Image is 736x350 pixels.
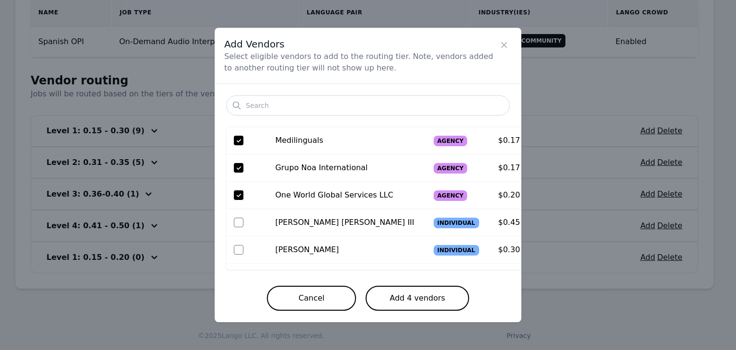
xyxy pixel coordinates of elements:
[224,51,496,74] span: Select eligible vendors to add to the routing tier. Note, vendors added to another routing tier w...
[267,286,356,311] button: Cancel
[434,245,479,256] span: Individual
[491,264,550,291] td: $0.30 / min
[275,190,393,199] span: One World Global Services LLC
[491,154,550,182] td: $0.17 / min
[434,136,468,146] span: Agency
[226,95,510,116] input: Search
[491,236,550,264] td: $0.30 / min
[491,182,550,209] td: $0.20 / min
[366,286,469,311] button: Add 4 vendors
[275,245,339,254] span: [PERSON_NAME]
[491,209,550,236] td: $0.45 / min
[275,218,414,227] span: [PERSON_NAME] [PERSON_NAME] III
[434,163,468,174] span: Agency
[224,37,496,51] span: Add Vendors
[434,190,468,201] span: Agency
[496,37,512,53] button: Close
[434,218,479,228] span: Individual
[275,163,368,172] span: Grupo Noa International
[491,127,550,154] td: $0.17 / min
[275,136,323,145] span: Medilinguals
